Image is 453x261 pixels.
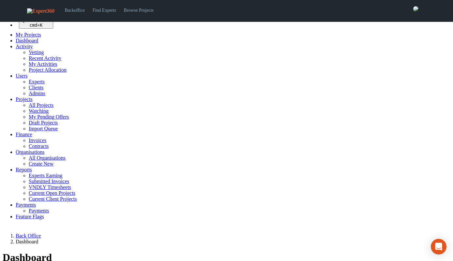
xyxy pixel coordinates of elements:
li: Dashboard [16,239,450,245]
a: Payments [16,202,36,208]
a: Recent Activity [29,55,61,61]
a: My Projects [16,32,41,37]
a: Import Queue [29,126,58,131]
a: Submitted Invoices [29,179,69,184]
a: Back Office [16,233,41,239]
a: Organisations [16,149,45,155]
a: All Projects [29,102,53,108]
div: + [22,23,51,28]
img: Expert360 [27,8,54,14]
a: Watching [29,108,49,114]
a: Clients [29,85,43,90]
a: VNDLY Timesheets [29,184,71,190]
img: 0421c9a1-ac87-4857-a63f-b59ed7722763-normal.jpeg [413,6,418,11]
a: Finance [16,132,32,137]
a: Create New [29,161,53,167]
kbd: K [40,23,42,28]
a: Experts [29,79,45,84]
a: Invoices [29,138,46,143]
a: Reports [16,167,32,172]
a: Users [16,73,27,79]
button: Quick search... cmd+K [19,17,53,29]
a: Projects [16,96,33,102]
a: Project Allocation [29,67,67,73]
a: Vetting [29,50,44,55]
a: Activity [16,44,33,49]
a: My Activities [29,61,57,67]
a: Current Client Projects [29,196,77,202]
a: Feature Flags [16,214,44,219]
a: All Organisations [29,155,66,161]
a: Experts Earning [29,173,63,178]
a: Dashboard [16,38,38,43]
a: Contracts [29,143,49,149]
a: My Pending Offers [29,114,69,120]
a: Admins [29,91,45,96]
div: Open Intercom Messenger [431,239,446,254]
a: Current Open Projects [29,190,75,196]
a: Payments [29,208,49,213]
kbd: cmd [29,23,37,28]
a: Draft Projects [29,120,58,125]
